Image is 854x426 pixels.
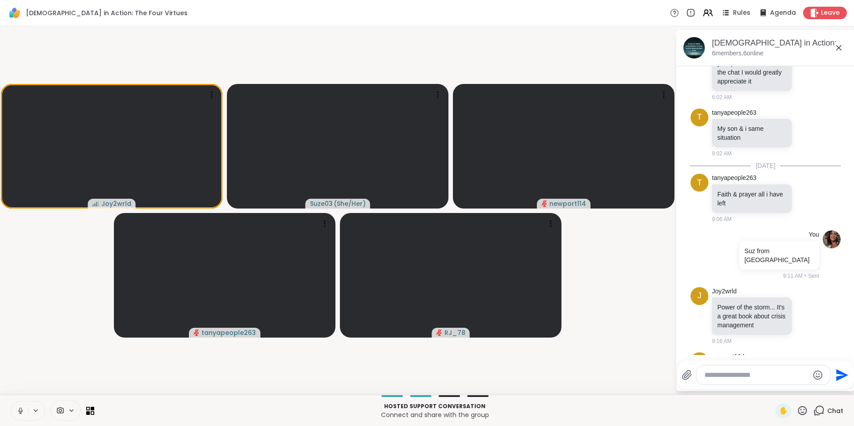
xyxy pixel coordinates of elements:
[712,93,732,101] span: 6:02 AM
[717,190,787,208] p: Faith & prayer all i have left
[712,337,732,345] span: 9:16 AM
[712,352,745,361] a: newport114
[201,328,256,337] span: tanyapeople263
[712,215,732,223] span: 9:06 AM
[783,272,803,280] span: 9:11 AM
[750,161,781,170] span: [DATE]
[745,246,814,264] p: Suz from [GEOGRAPHIC_DATA]
[697,177,702,189] span: t
[808,230,819,239] h4: You
[712,49,763,58] p: 6 members, 6 online
[444,328,465,337] span: RJ_78
[779,405,788,416] span: ✋
[100,402,770,410] p: Hosted support conversation
[698,290,702,302] span: J
[827,406,843,415] span: Chat
[712,287,737,296] a: Joy2wrld
[717,124,787,142] p: My son & i same situation
[704,371,808,380] textarea: Type your message
[831,365,851,385] button: Send
[26,8,188,17] span: [DEMOGRAPHIC_DATA] in Action: The Four Virtues
[310,199,333,208] span: Suze03
[712,174,757,183] a: tanyapeople263
[733,8,750,17] span: Rules
[804,272,806,280] span: •
[821,8,840,17] span: Leave
[7,5,22,21] img: ShareWell Logomark
[100,410,770,419] p: Connect and share with the group
[683,37,705,58] img: Stoicism in Action: The Four Virtues, Sep 10
[101,199,131,208] span: Joy2wrld
[812,370,823,380] button: Emoji picker
[712,109,757,117] a: tanyapeople263
[712,150,732,158] span: 9:02 AM
[770,8,796,17] span: Agenda
[549,199,586,208] span: newport114
[541,200,548,207] span: audio-muted
[808,272,819,280] span: Sent
[823,230,841,248] img: https://sharewell-space-live.sfo3.digitaloceanspaces.com/user-generated/d68e32f1-75d2-4dac-94c6-4...
[697,111,702,123] span: t
[717,303,787,330] p: Power of the storm... It's a great book about crisis management
[712,38,848,49] div: [DEMOGRAPHIC_DATA] in Action: The Four Virtues, [DATE]
[436,330,443,336] span: audio-muted
[193,330,200,336] span: audio-muted
[334,199,366,208] span: ( She/Her )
